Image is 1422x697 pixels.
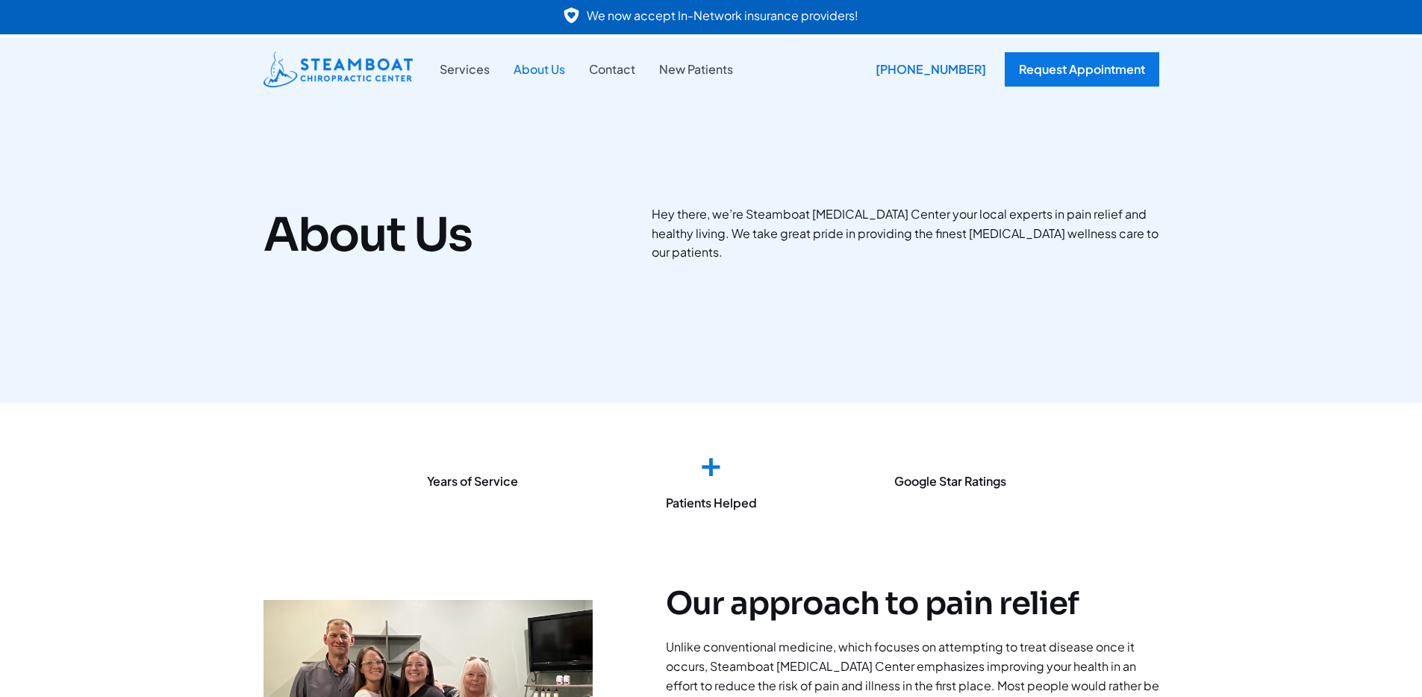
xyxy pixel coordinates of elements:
[699,439,723,484] span: +
[263,51,413,87] img: Steamboat Chiropractic Center
[599,495,823,510] div: Patients Helped
[577,60,647,79] a: Contact
[502,60,577,79] a: About Us
[1005,52,1159,87] a: Request Appointment
[652,204,1159,262] p: Hey there, we’re Steamboat [MEDICAL_DATA] Center your local experts in pain relief and healthy li...
[647,60,745,79] a: New Patients
[666,585,1159,622] h2: Our approach to pain relief
[838,473,1062,489] div: Google Star Ratings
[864,52,990,87] a: [PHONE_NUMBER]
[361,473,584,489] div: Years of Service
[428,60,745,79] nav: Site Navigation
[864,52,997,87] div: [PHONE_NUMBER]
[263,207,622,263] h1: About Us
[428,60,502,79] a: Services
